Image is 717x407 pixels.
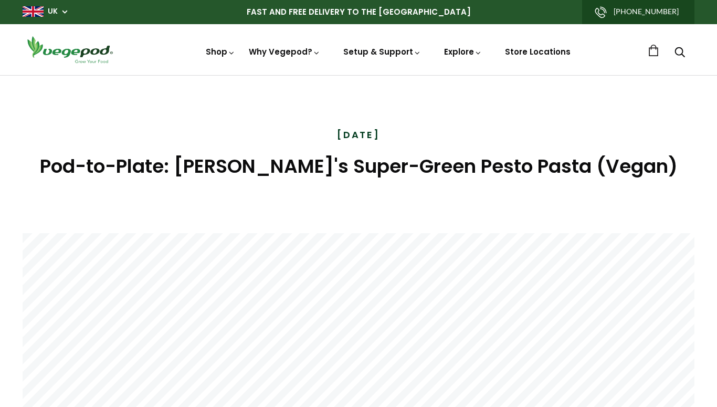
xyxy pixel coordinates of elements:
time: [DATE] [337,128,380,142]
a: Search [674,48,685,59]
a: Why Vegepod? [249,46,320,57]
h1: Pod-to-Plate: [PERSON_NAME]'s Super-Green Pesto Pasta (Vegan) [23,152,694,181]
a: Explore [444,46,482,57]
a: Setup & Support [343,46,421,57]
a: Store Locations [505,46,571,57]
a: Shop [206,46,235,57]
img: gb_large.png [23,6,44,17]
a: UK [48,6,58,17]
img: Vegepod [23,35,117,65]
